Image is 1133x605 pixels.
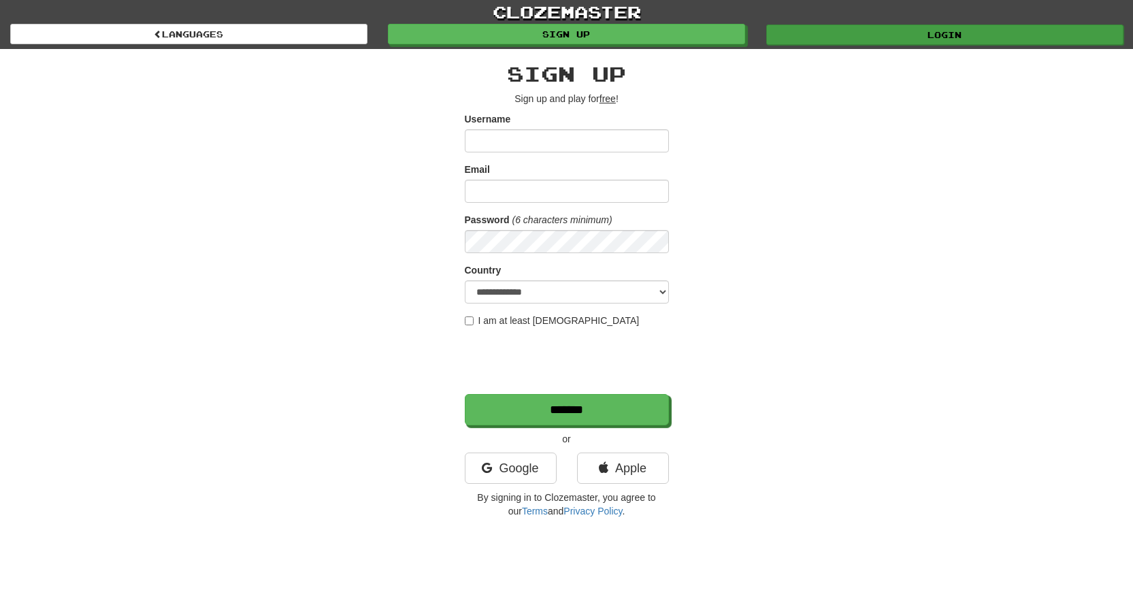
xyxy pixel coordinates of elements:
[465,491,669,518] p: By signing in to Clozemaster, you agree to our and .
[388,24,745,44] a: Sign up
[766,24,1123,45] a: Login
[465,63,669,85] h2: Sign up
[465,432,669,446] p: or
[512,214,612,225] em: (6 characters minimum)
[600,93,616,104] u: free
[465,92,669,105] p: Sign up and play for !
[465,112,511,126] label: Username
[10,24,367,44] a: Languages
[465,263,502,277] label: Country
[465,453,557,484] a: Google
[465,316,474,325] input: I am at least [DEMOGRAPHIC_DATA]
[465,163,490,176] label: Email
[522,506,548,517] a: Terms
[465,213,510,227] label: Password
[465,334,672,387] iframe: reCAPTCHA
[577,453,669,484] a: Apple
[465,314,640,327] label: I am at least [DEMOGRAPHIC_DATA]
[563,506,622,517] a: Privacy Policy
